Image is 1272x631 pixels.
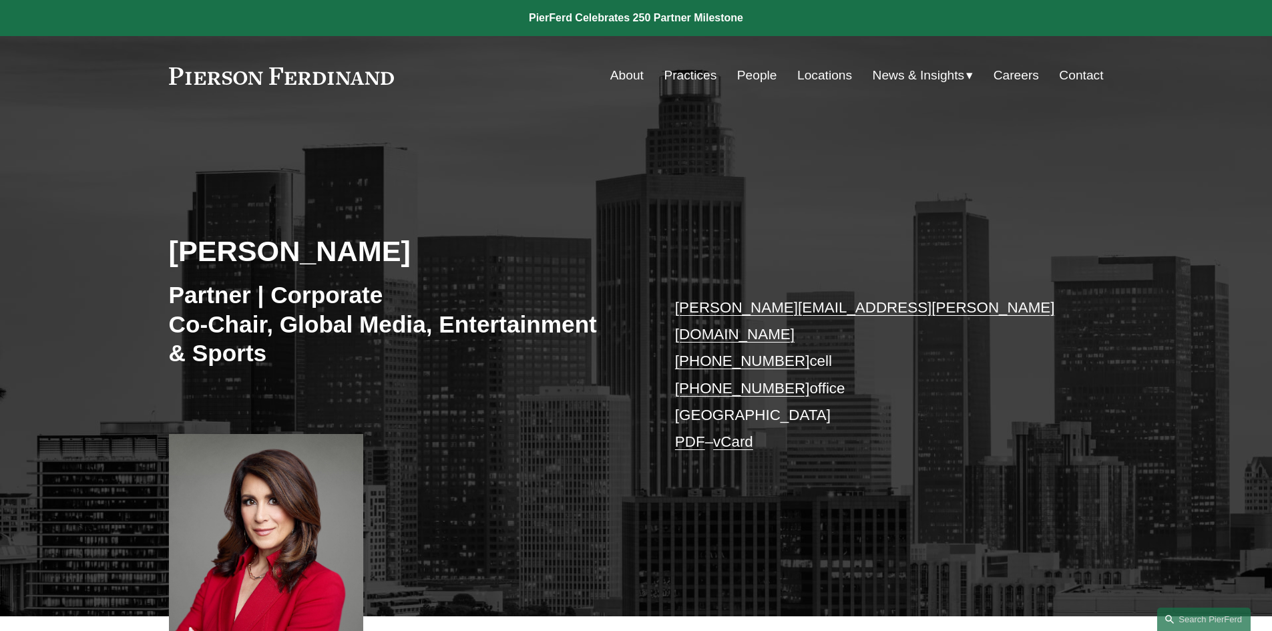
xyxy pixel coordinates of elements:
[610,63,644,88] a: About
[675,294,1064,456] p: cell office [GEOGRAPHIC_DATA] –
[675,353,810,369] a: [PHONE_NUMBER]
[873,64,965,87] span: News & Insights
[713,433,753,450] a: vCard
[169,280,598,368] h3: Partner | Corporate Co-Chair, Global Media, Entertainment & Sports
[675,299,1055,343] a: [PERSON_NAME][EMAIL_ADDRESS][PERSON_NAME][DOMAIN_NAME]
[737,63,777,88] a: People
[675,380,810,397] a: [PHONE_NUMBER]
[169,234,636,268] h2: [PERSON_NAME]
[675,433,705,450] a: PDF
[1059,63,1103,88] a: Contact
[1157,608,1251,631] a: Search this site
[994,63,1039,88] a: Careers
[873,63,974,88] a: folder dropdown
[664,63,716,88] a: Practices
[797,63,852,88] a: Locations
